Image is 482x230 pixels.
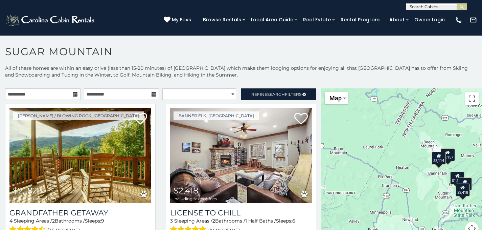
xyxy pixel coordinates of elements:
span: Search [267,92,285,97]
img: mail-regular-white.png [469,16,477,24]
span: 1 Half Baths / [245,218,276,224]
span: My Favs [172,16,191,23]
div: $2,182 [458,177,472,190]
a: Browse Rentals [200,15,245,25]
button: Toggle fullscreen view [465,92,479,105]
span: Refine Filters [251,92,301,97]
span: 4 [9,218,13,224]
img: White-1-2.png [5,13,96,27]
div: $1,915 [450,172,464,185]
a: Rental Program [337,15,383,25]
img: License to Chill [170,108,312,203]
a: License to Chill $2,418 including taxes & fees [170,108,312,203]
span: $2,182 [13,186,37,195]
div: $3,114 [432,152,446,165]
a: Owner Login [411,15,448,25]
span: $2,418 [174,186,198,195]
a: [PERSON_NAME] / Blowing Rock, [GEOGRAPHIC_DATA] [13,111,144,120]
div: $3,157 [440,148,455,161]
a: Local Area Guide [248,15,297,25]
img: phone-regular-white.png [455,16,462,24]
a: Grandfather Getaway $2,182 including taxes & fees [9,108,151,203]
a: About [386,15,408,25]
a: Grandfather Getaway [9,208,151,217]
div: $2,418 [455,184,469,196]
span: including taxes & fees [174,196,217,201]
span: including taxes & fees [13,196,56,201]
img: Grandfather Getaway [9,108,151,203]
a: Banner Elk, [GEOGRAPHIC_DATA] [174,111,259,120]
span: 3 [170,218,173,224]
a: Add to favorites [294,112,308,126]
span: 2 [52,218,55,224]
a: My Favs [164,16,193,24]
span: Map [329,95,342,102]
span: 2 [212,218,215,224]
span: 6 [292,218,295,224]
a: Real Estate [300,15,334,25]
a: RefineSearchFilters [241,88,317,100]
button: Change map style [325,92,348,104]
span: 9 [101,218,104,224]
a: License to Chill [170,208,312,217]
